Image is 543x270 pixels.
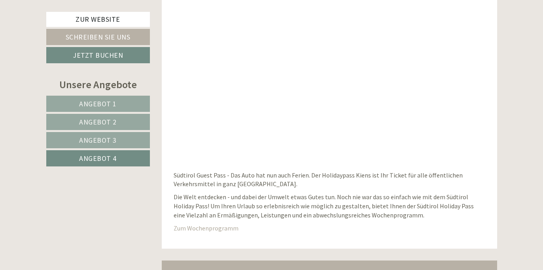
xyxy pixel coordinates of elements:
button: Senden [261,206,312,222]
div: Guten Tag, wie können wir Ihnen helfen? [6,21,126,45]
p: Die Welt entdecken - und dabei der Umwelt etwas Gutes tun. Noch nie war das so einfach wie mit de... [174,193,485,220]
a: Schreiben Sie uns [46,29,150,45]
span: Angebot 2 [79,117,117,127]
div: Unsere Angebote [46,77,150,92]
a: Zum Wochenprogramm [174,224,238,232]
p: Südtirol Guest Pass - Das Auto hat nun auch Ferien. Der Holidaypass Kiens ist Ihr Ticket für alle... [174,171,485,189]
div: Inso Sonnenheim [12,23,122,29]
div: [DATE] [142,6,170,19]
a: Jetzt buchen [46,47,150,63]
a: Zur Website [46,12,150,27]
span: Angebot 3 [79,136,117,145]
small: 18:40 [12,38,122,44]
span: Angebot 4 [79,154,117,163]
span: Angebot 1 [79,99,117,108]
